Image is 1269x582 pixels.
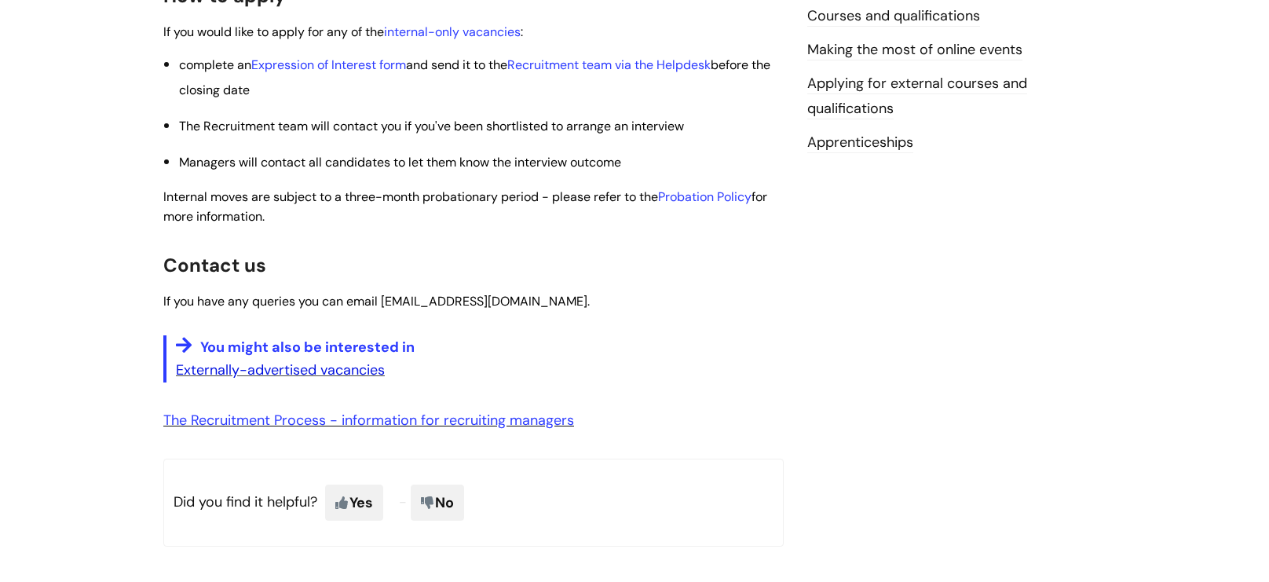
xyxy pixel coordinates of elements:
span: No [411,485,464,521]
span: If you have any queries you can email [EMAIL_ADDRESS][DOMAIN_NAME]. [163,293,590,309]
a: Making the most of online events [807,40,1022,60]
a: Expression of Interest form [251,57,406,73]
a: Apprenticeships [807,133,913,153]
a: Applying for external courses and qualifications [807,74,1027,119]
span: Contact us [163,253,266,277]
span: If you would like to apply for any of the : [163,24,523,40]
a: Recruitment team via the Helpdesk [507,57,711,73]
a: Externally-advertised vacancies [176,361,385,379]
a: The Recruitment Process - information for recruiting managers [163,411,574,430]
span: losing date [186,82,250,98]
p: Did you find it helpful? [163,459,784,547]
span: Managers will contact all candidates to let them know the interview outcome [179,154,621,170]
a: internal-only vacancies [384,24,521,40]
a: Courses and qualifications [807,6,980,27]
span: complete an [179,57,251,73]
a: Probation Policy [658,189,752,205]
span: I [163,189,767,225]
span: You might also be interested in [200,338,415,357]
span: nternal moves are subject to a three-month probationary period - please refer to the for more inf... [163,189,767,225]
span: Yes [325,485,383,521]
span: and send it to the before the c [179,57,770,98]
span: The Recruitment team will contact you if you've been shortlisted to arrange an interview [179,118,684,134]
